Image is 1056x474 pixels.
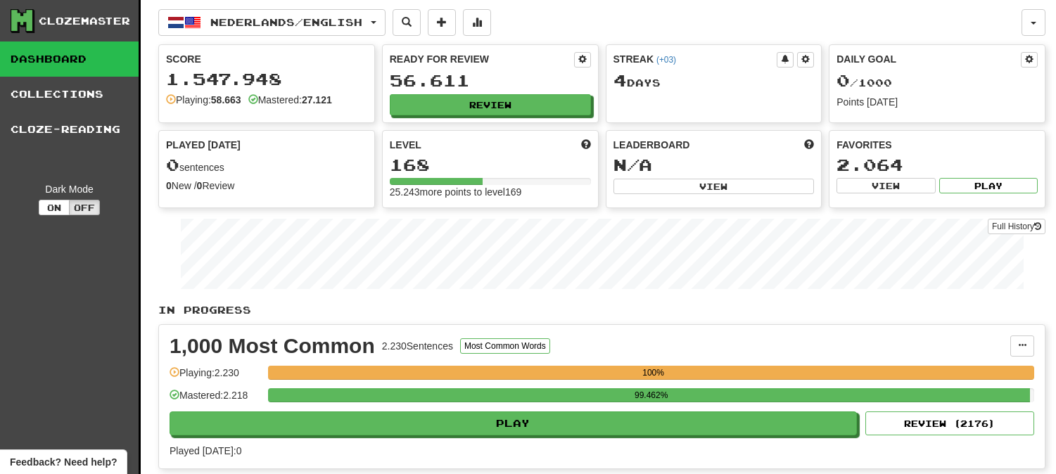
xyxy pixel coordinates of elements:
[804,138,814,152] span: This week in points, UTC
[390,72,591,89] div: 56.611
[613,72,815,90] div: Day s
[390,52,574,66] div: Ready for Review
[463,9,491,36] button: More stats
[166,52,367,66] div: Score
[272,388,1030,402] div: 99.462%
[170,335,375,357] div: 1,000 Most Common
[158,303,1045,317] p: In Progress
[613,155,652,174] span: N/A
[836,52,1021,68] div: Daily Goal
[166,156,367,174] div: sentences
[581,138,591,152] span: Score more points to level up
[865,411,1034,435] button: Review (2176)
[170,366,261,389] div: Playing: 2.230
[170,411,857,435] button: Play
[166,155,179,174] span: 0
[428,9,456,36] button: Add sentence to collection
[393,9,421,36] button: Search sentences
[988,219,1045,234] a: Full History
[836,156,1038,174] div: 2.064
[460,338,550,354] button: Most Common Words
[382,339,453,353] div: 2.230 Sentences
[39,14,130,28] div: Clozemaster
[613,52,777,66] div: Streak
[166,93,241,107] div: Playing:
[656,55,676,65] a: (+03)
[272,366,1034,380] div: 100%
[248,93,332,107] div: Mastered:
[210,16,362,28] span: Nederlands / English
[166,179,367,193] div: New / Review
[613,70,627,90] span: 4
[166,70,367,88] div: 1.547.948
[836,70,850,90] span: 0
[69,200,100,215] button: Off
[211,94,241,105] strong: 58.663
[613,138,690,152] span: Leaderboard
[390,94,591,115] button: Review
[613,179,815,194] button: View
[836,95,1038,109] div: Points [DATE]
[158,9,386,36] button: Nederlands/English
[10,455,117,469] span: Open feedback widget
[836,178,935,193] button: View
[390,138,421,152] span: Level
[836,138,1038,152] div: Favorites
[170,445,241,456] span: Played [DATE]: 0
[166,138,241,152] span: Played [DATE]
[836,77,892,89] span: / 1000
[39,200,70,215] button: On
[11,182,128,196] div: Dark Mode
[302,94,332,105] strong: 27.121
[166,180,172,191] strong: 0
[939,178,1038,193] button: Play
[197,180,203,191] strong: 0
[390,185,591,199] div: 25.243 more points to level 169
[390,156,591,174] div: 168
[170,388,261,411] div: Mastered: 2.218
